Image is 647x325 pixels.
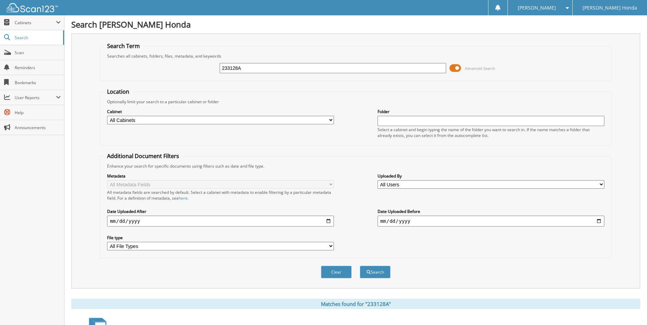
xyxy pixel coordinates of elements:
button: Search [360,266,391,278]
legend: Location [104,88,133,95]
input: end [378,216,604,227]
legend: Additional Document Filters [104,152,182,160]
span: Scan [15,50,61,56]
img: scan123-logo-white.svg [7,3,58,12]
span: User Reports [15,95,56,100]
label: File type [107,235,334,241]
div: Optionally limit your search to a particular cabinet or folder [104,99,607,105]
span: [PERSON_NAME] Honda [583,6,637,10]
label: Date Uploaded Before [378,208,604,214]
label: Date Uploaded After [107,208,334,214]
label: Cabinet [107,109,334,114]
label: Uploaded By [378,173,604,179]
iframe: Chat Widget [613,292,647,325]
span: Search [15,35,60,41]
span: Announcements [15,125,61,130]
div: Matches found for "233128A" [71,299,640,309]
div: All metadata fields are searched by default. Select a cabinet with metadata to enable filtering b... [107,189,334,201]
a: here [179,195,188,201]
div: Select a cabinet and begin typing the name of the folder you want to search in. If the name match... [378,127,604,138]
button: Clear [321,266,352,278]
span: [PERSON_NAME] [518,6,556,10]
span: Help [15,110,61,115]
input: start [107,216,334,227]
span: Reminders [15,65,61,71]
label: Folder [378,109,604,114]
div: Enhance your search for specific documents using filters such as date and file type. [104,163,607,169]
span: Cabinets [15,20,56,26]
div: Searches all cabinets, folders, files, metadata, and keywords [104,53,607,59]
h1: Search [PERSON_NAME] Honda [71,19,640,30]
span: Advanced Search [465,66,495,71]
legend: Search Term [104,42,143,50]
span: Bookmarks [15,80,61,86]
label: Metadata [107,173,334,179]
